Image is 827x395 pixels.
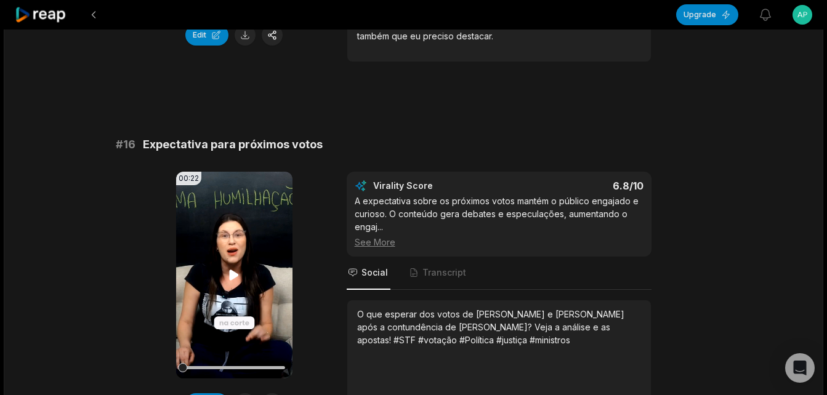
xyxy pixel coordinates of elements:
span: também [357,31,392,41]
span: # 16 [116,136,135,153]
div: A expectativa sobre os próximos votos mantém o público engajado e curioso. O conteúdo gera debate... [355,194,643,249]
div: Open Intercom Messenger [785,353,815,383]
span: eu [410,31,423,41]
div: See More [355,236,643,249]
div: Virality Score [373,180,506,192]
span: Expectativa para próximos votos [143,136,323,153]
button: Edit [185,25,228,46]
span: destacar. [456,31,493,41]
span: Social [361,266,388,279]
video: Your browser does not support mp4 format. [176,172,292,378]
div: O que esperar dos votos de [PERSON_NAME] e [PERSON_NAME] após a contundência de [PERSON_NAME]? Ve... [357,308,641,346]
span: Transcript [422,266,466,279]
nav: Tabs [347,257,652,290]
span: que [392,31,410,41]
div: 6.8 /10 [511,180,643,192]
button: Upgrade [676,4,738,25]
span: preciso [423,31,456,41]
